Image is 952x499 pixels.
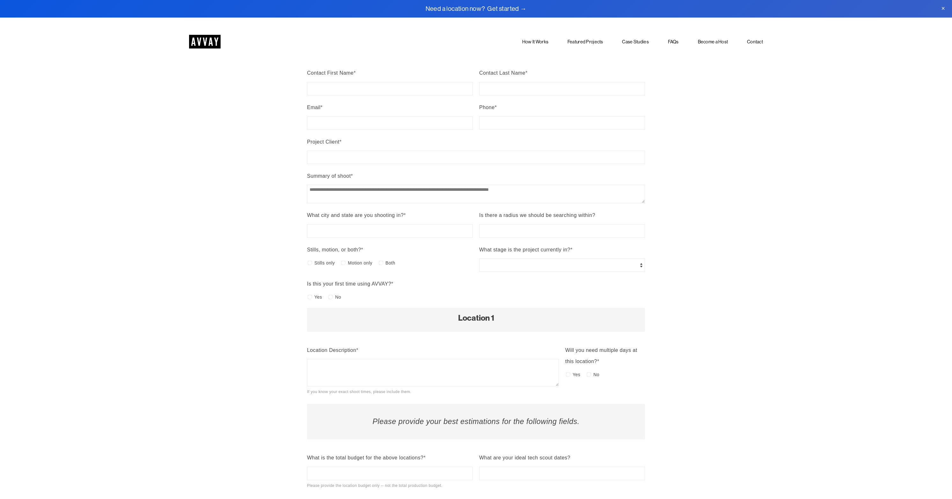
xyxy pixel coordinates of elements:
[565,347,637,364] span: Will you need multiple days at this location?
[307,70,354,76] span: Contact First Name
[479,105,495,110] span: Phone
[307,82,473,95] input: Contact First Name*
[372,417,579,426] em: Please provide your best estimations for the following fields.
[479,258,645,272] select: What stage is the project currently in?*
[479,116,645,130] input: Phone*
[307,347,356,353] span: Location Description
[479,224,645,238] input: Is there a radius we should be searching within?
[622,38,648,46] a: Case Studies
[307,105,320,110] span: Email
[189,35,221,48] img: AVVAY - The First Nationwide Location Scouting Co.
[587,372,591,377] input: No
[479,82,645,95] input: Contact Last Name*
[668,38,679,46] a: FAQs
[314,258,335,267] span: Stills only
[307,390,411,394] span: If you know your exact shoot times, please include them.
[307,467,473,480] input: What is the total budget for the above locations?*Please provide the location budget only -- not ...
[307,247,361,252] span: Stills, motion, or both?
[307,455,423,460] span: What is the total budget for the above locations?
[307,359,559,386] textarea: Location Description*If you know your exact shoot times, please include them.
[573,370,580,379] span: Yes
[747,38,763,46] a: Contact
[313,314,639,322] h2: Location 1
[479,212,595,218] span: Is there a radius we should be searching within?
[479,70,525,76] span: Contact Last Name
[307,224,473,238] input: What city and state are you shooting in?*
[328,295,333,299] input: No
[698,38,728,46] a: Become a Host
[479,247,570,252] span: What stage is the project currently in?
[307,151,645,164] input: Project Client*
[568,38,603,46] a: Featured Projects
[341,261,346,265] input: Motion only
[307,281,391,287] span: Is this your first time using AVVAY?
[379,261,383,265] input: Both
[314,293,322,302] span: Yes
[566,372,570,377] input: Yes
[307,139,340,145] span: Project Client
[593,370,599,379] span: No
[307,212,404,218] span: What city and state are you shooting in?
[307,185,645,203] textarea: Summary of shoot*
[308,295,312,299] input: Yes
[307,483,443,488] span: Please provide the location budget only -- not the total production budget.
[307,116,473,130] input: Email*
[479,467,645,480] input: What are your ideal tech scout dates?
[479,455,570,460] span: What are your ideal tech scout dates?
[522,38,548,46] a: How It Works
[307,173,351,179] span: Summary of shoot
[308,261,312,265] input: Stills only
[335,293,341,302] span: No
[385,258,395,267] span: Both
[348,258,372,267] span: Motion only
